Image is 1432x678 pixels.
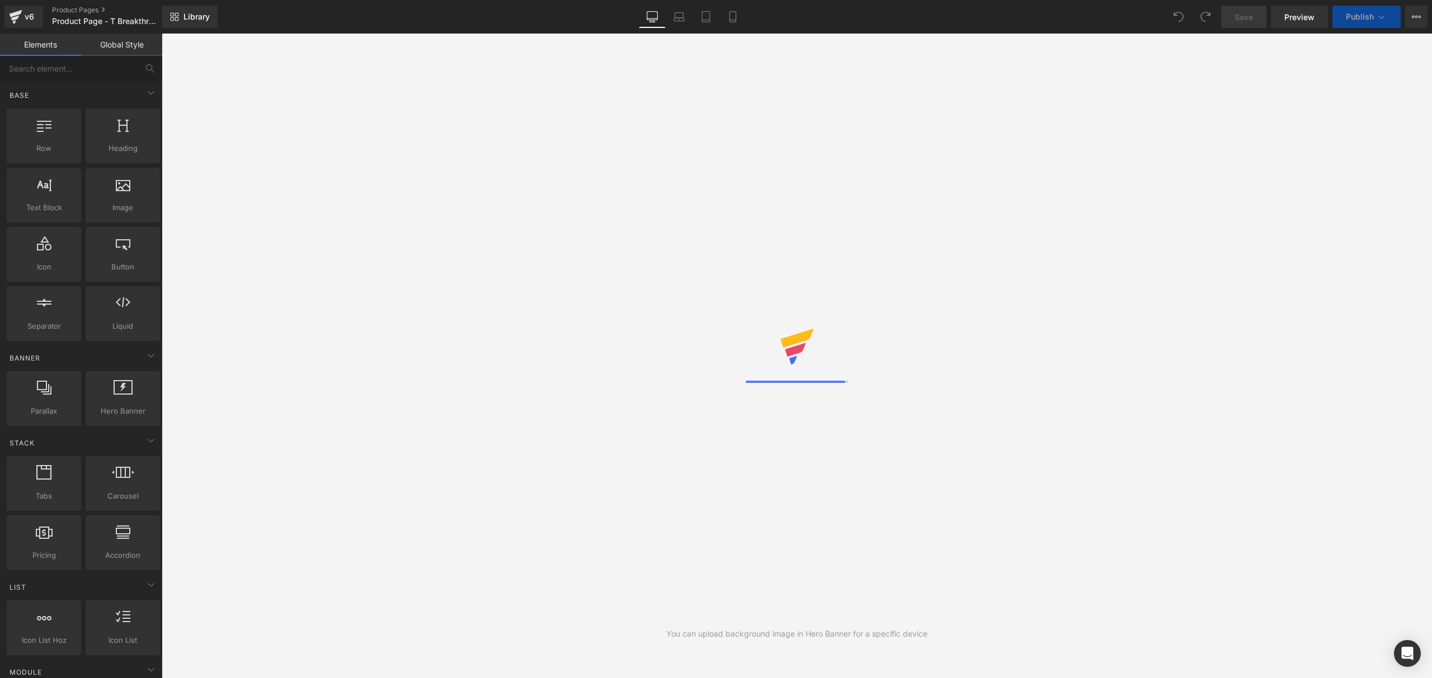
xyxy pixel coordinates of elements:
[89,261,157,273] span: Button
[52,17,159,26] span: Product Page - T Breakthrough (variant)
[89,202,157,214] span: Image
[693,6,719,28] a: Tablet
[1167,6,1190,28] button: Undo
[1235,11,1253,23] span: Save
[81,34,162,56] a: Global Style
[10,549,78,561] span: Pricing
[89,549,157,561] span: Accordion
[52,6,181,15] a: Product Pages
[10,490,78,502] span: Tabs
[8,438,36,448] span: Stack
[1194,6,1217,28] button: Redo
[1271,6,1328,28] a: Preview
[89,490,157,502] span: Carousel
[22,10,36,24] div: v6
[4,6,43,28] a: v6
[89,320,157,332] span: Liquid
[8,582,27,592] span: List
[666,628,927,640] div: You can upload background image in Hero Banner for a specific device
[8,667,43,677] span: Module
[10,143,78,154] span: Row
[10,405,78,417] span: Parallax
[89,143,157,154] span: Heading
[1284,11,1315,23] span: Preview
[8,353,41,363] span: Banner
[1346,12,1374,21] span: Publish
[639,6,666,28] a: Desktop
[666,6,693,28] a: Laptop
[10,261,78,273] span: Icon
[89,405,157,417] span: Hero Banner
[1405,6,1428,28] button: More
[8,90,30,101] span: Base
[1332,6,1401,28] button: Publish
[89,634,157,646] span: Icon List
[10,634,78,646] span: Icon List Hoz
[162,6,218,28] a: New Library
[183,12,210,22] span: Library
[719,6,746,28] a: Mobile
[1394,640,1421,667] div: Open Intercom Messenger
[10,202,78,214] span: Text Block
[10,320,78,332] span: Separator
